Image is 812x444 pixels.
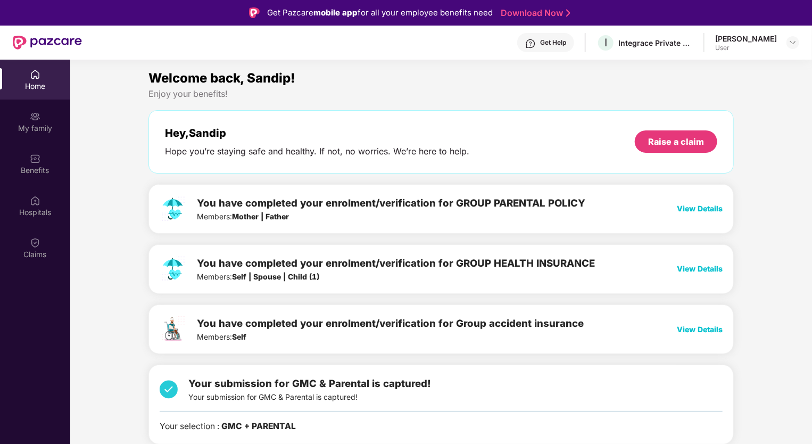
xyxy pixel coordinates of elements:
a: Download Now [501,7,567,19]
div: Your selection : [160,420,296,433]
span: I [604,36,607,49]
span: View Details [677,264,723,273]
div: Members: [197,195,585,223]
div: Enjoy your benefits! [148,88,734,100]
strong: mobile app [313,7,358,18]
div: User [715,44,777,52]
img: Logo [249,7,260,18]
div: Members: [197,316,584,343]
div: Hope you’re staying safe and healthy. If not, no worries. We’re here to help. [165,146,469,157]
div: Hey, Sandip [165,127,469,139]
img: svg+xml;base64,PHN2ZyB4bWxucz0iaHR0cDovL3d3dy53My5vcmcvMjAwMC9zdmciIHdpZHRoPSIxMzIuNzYzIiBoZWlnaH... [160,316,186,342]
img: svg+xml;base64,PHN2ZyBpZD0iRHJvcGRvd24tMzJ4MzIiIHhtbG5zPSJodHRwOi8vd3d3LnczLm9yZy8yMDAwL3N2ZyIgd2... [789,38,797,47]
img: Stroke [566,7,570,19]
div: Get Pazcare for all your employee benefits need [267,6,493,19]
b: Mother | Father [232,212,289,221]
img: New Pazcare Logo [13,36,82,50]
div: Get Help [540,38,566,47]
div: Your submission for GMC & Parental is captured! [188,376,431,403]
div: Members: [197,256,595,283]
b: Self | Spouse | Child (1) [232,272,319,281]
b: GMC + PARENTAL [221,421,296,431]
span: Your submission for GMC & Parental is captured! [188,377,431,389]
img: svg+xml;base64,PHN2ZyBpZD0iQ2xhaW0iIHhtbG5zPSJodHRwOi8vd3d3LnczLm9yZy8yMDAwL3N2ZyIgd2lkdGg9IjIwIi... [30,237,40,248]
span: You have completed your enrolment/verification for Group accident insurance [197,317,584,329]
div: Raise a claim [648,136,704,147]
img: svg+xml;base64,PHN2ZyB4bWxucz0iaHR0cDovL3d3dy53My5vcmcvMjAwMC9zdmciIHdpZHRoPSIzNCIgaGVpZ2h0PSIzNC... [160,376,178,403]
img: svg+xml;base64,PHN2ZyB4bWxucz0iaHR0cDovL3d3dy53My5vcmcvMjAwMC9zdmciIHdpZHRoPSIxMzIuNzYzIiBoZWlnaH... [160,195,186,222]
img: svg+xml;base64,PHN2ZyBpZD0iSGVscC0zMngzMiIgeG1sbnM9Imh0dHA6Ly93d3cudzMub3JnLzIwMDAvc3ZnIiB3aWR0aD... [525,38,536,49]
span: You have completed your enrolment/verification for GROUP HEALTH INSURANCE [197,257,595,269]
span: View Details [677,325,723,334]
img: svg+xml;base64,PHN2ZyBpZD0iSG9zcGl0YWxzIiB4bWxucz0iaHR0cDovL3d3dy53My5vcmcvMjAwMC9zdmciIHdpZHRoPS... [30,195,40,206]
b: Self [232,332,246,341]
span: View Details [677,204,723,213]
img: svg+xml;base64,PHN2ZyB3aWR0aD0iMjAiIGhlaWdodD0iMjAiIHZpZXdCb3g9IjAgMCAyMCAyMCIgZmlsbD0ibm9uZSIgeG... [30,111,40,122]
img: svg+xml;base64,PHN2ZyBpZD0iSG9tZSIgeG1sbnM9Imh0dHA6Ly93d3cudzMub3JnLzIwMDAvc3ZnIiB3aWR0aD0iMjAiIG... [30,69,40,80]
div: Integrace Private Limited [618,38,693,48]
img: svg+xml;base64,PHN2ZyBpZD0iQmVuZWZpdHMiIHhtbG5zPSJodHRwOi8vd3d3LnczLm9yZy8yMDAwL3N2ZyIgd2lkdGg9Ij... [30,153,40,164]
img: svg+xml;base64,PHN2ZyB4bWxucz0iaHR0cDovL3d3dy53My5vcmcvMjAwMC9zdmciIHdpZHRoPSIxMzIuNzYzIiBoZWlnaH... [160,256,186,282]
span: Welcome back, Sandip! [148,70,295,86]
div: [PERSON_NAME] [715,34,777,44]
span: You have completed your enrolment/verification for GROUP PARENTAL POLICY [197,197,585,209]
